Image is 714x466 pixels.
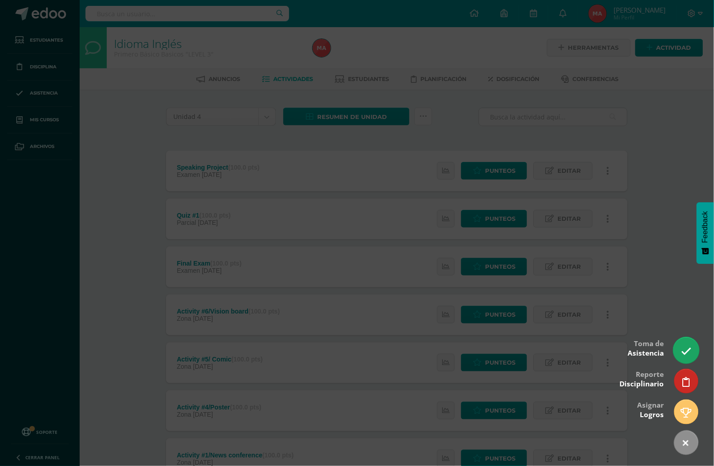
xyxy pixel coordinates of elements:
[620,364,664,393] div: Reporte
[628,348,664,358] span: Asistencia
[701,211,709,243] span: Feedback
[697,202,714,264] button: Feedback - Mostrar encuesta
[638,395,664,424] div: Asignar
[628,333,664,362] div: Toma de
[640,410,664,419] span: Logros
[620,379,664,389] span: Disciplinario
